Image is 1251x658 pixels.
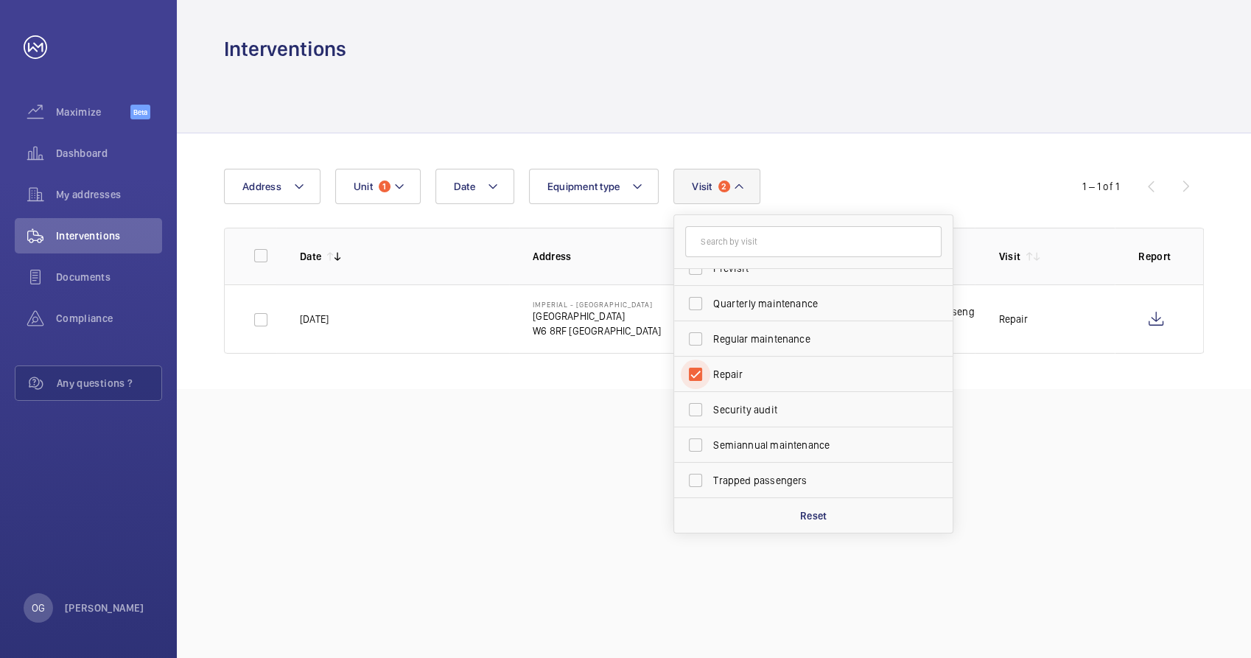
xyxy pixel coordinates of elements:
[56,311,162,326] span: Compliance
[713,367,916,382] span: Repair
[56,228,162,243] span: Interventions
[713,473,916,488] span: Trapped passengers
[547,181,620,192] span: Equipment type
[224,169,320,204] button: Address
[56,187,162,202] span: My addresses
[529,169,659,204] button: Equipment type
[130,105,150,119] span: Beta
[57,376,161,391] span: Any questions ?
[224,35,346,63] h1: Interventions
[533,309,661,323] p: [GEOGRAPHIC_DATA]
[56,105,130,119] span: Maximize
[32,601,45,615] p: OG
[454,181,475,192] span: Date
[56,146,162,161] span: Dashboard
[533,323,661,338] p: W6 8RF [GEOGRAPHIC_DATA]
[354,181,373,192] span: Unit
[685,226,942,257] input: Search by visit
[533,300,661,309] p: Imperial - [GEOGRAPHIC_DATA]
[713,402,916,417] span: Security audit
[673,169,760,204] button: Visit2
[713,296,916,311] span: Quarterly maintenance
[998,312,1028,326] div: Repair
[65,601,144,615] p: [PERSON_NAME]
[800,508,827,523] p: Reset
[56,270,162,284] span: Documents
[533,249,742,264] p: Address
[713,332,916,346] span: Regular maintenance
[998,249,1020,264] p: Visit
[242,181,281,192] span: Address
[435,169,514,204] button: Date
[1138,249,1174,264] p: Report
[300,249,321,264] p: Date
[379,181,390,192] span: 1
[335,169,421,204] button: Unit1
[300,312,329,326] p: [DATE]
[1082,179,1119,194] div: 1 – 1 of 1
[718,181,730,192] span: 2
[713,438,916,452] span: Semiannual maintenance
[692,181,712,192] span: Visit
